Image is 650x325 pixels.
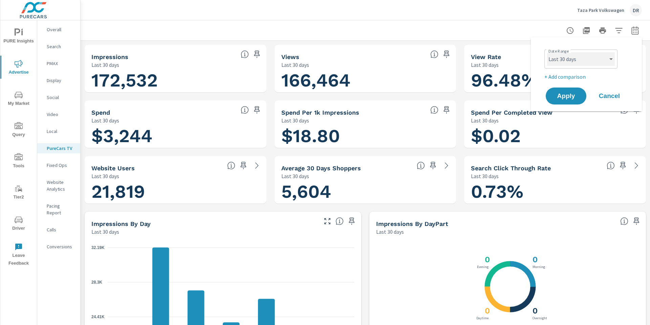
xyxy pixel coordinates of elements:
[471,69,639,92] h1: 96.48%
[37,126,80,136] div: Local
[631,160,642,171] a: See more details in report
[580,24,593,37] button: "Export Report to PDF"
[91,314,105,319] text: 24.41K
[37,177,80,194] div: Website Analytics
[631,216,642,227] span: Save this to your personalized report
[91,280,102,285] text: 28.3K
[37,242,80,252] div: Conversions
[47,111,75,118] p: Video
[471,116,499,125] p: Last 30 days
[322,216,333,227] button: Make Fullscreen
[37,58,80,69] div: PMAX
[546,88,586,104] button: Apply
[91,69,260,92] h1: 172,532
[281,172,309,180] p: Last 30 days
[630,4,642,16] div: DR
[252,49,262,60] span: Save this to your personalized report
[376,220,448,227] h5: Impressions by DayPart
[47,226,75,233] p: Calls
[47,145,75,152] p: PureCars TV
[476,265,490,269] p: Evening
[37,109,80,119] div: Video
[483,306,490,316] h3: 0
[2,91,35,108] span: My Market
[335,217,344,225] span: The number of impressions, broken down by the day of the week they occurred.
[2,122,35,139] span: Query
[47,60,75,67] p: PMAX
[281,69,450,92] h1: 166,464
[471,125,639,148] h1: $0.02
[471,53,501,60] h5: View Rate
[37,92,80,102] div: Social
[91,228,119,236] p: Last 30 days
[2,216,35,232] span: Driver
[281,165,361,172] h5: Average 30 Days Shoppers
[37,75,80,85] div: Display
[91,61,119,69] p: Last 30 days
[471,172,499,180] p: Last 30 days
[441,49,452,60] span: Save this to your personalized report
[252,104,262,115] span: Save this to your personalized report
[417,161,425,170] span: A rolling 30 day total of daily Shoppers on the dealership website, averaged over the selected da...
[475,317,490,320] p: Daytime
[37,24,80,35] div: Overall
[544,73,631,81] p: + Add comparison
[430,50,438,58] span: Number of times your connected TV ad was viewed completely by a user. [Source: This data is provi...
[91,53,128,60] h5: Impressions
[37,160,80,170] div: Fixed Ops
[428,160,438,171] span: Save this to your personalized report
[91,116,119,125] p: Last 30 days
[483,255,490,264] h3: 0
[441,104,452,115] span: Save this to your personalized report
[0,20,37,270] div: nav menu
[531,306,538,316] h3: 0
[596,24,609,37] button: Print Report
[47,26,75,33] p: Overall
[238,160,249,171] span: Save this to your personalized report
[91,245,105,250] text: 32.19K
[281,116,309,125] p: Last 30 days
[252,160,262,171] a: See more details in report
[241,50,249,58] span: Number of times your connected TV ad was presented to a user. [Source: This data is provided by t...
[91,109,110,116] h5: Spend
[241,106,249,114] span: Cost of your connected TV ad campaigns. [Source: This data is provided by the video advertising p...
[281,53,299,60] h5: Views
[596,93,623,99] span: Cancel
[47,243,75,250] p: Conversions
[471,61,499,69] p: Last 30 days
[471,109,552,116] h5: Spend Per Completed View
[47,94,75,101] p: Social
[376,228,404,236] p: Last 30 days
[281,61,309,69] p: Last 30 days
[91,220,151,227] h5: Impressions by Day
[37,225,80,235] div: Calls
[281,109,359,116] h5: Spend Per 1k Impressions
[47,77,75,84] p: Display
[531,255,538,264] h3: 0
[37,41,80,52] div: Search
[281,125,450,148] h1: $18.80
[607,161,615,170] span: Percentage of users who viewed your campaigns who clicked through to your website. For example, i...
[531,317,548,320] p: Overnight
[620,217,628,225] span: Only DoubleClick Video impressions can be broken down by time of day.
[552,93,580,99] span: Apply
[227,161,235,170] span: Unique website visitors over the selected time period. [Source: Website Analytics]
[91,172,119,180] p: Last 30 days
[37,201,80,218] div: Pacing Report
[531,265,546,269] p: Morning
[2,153,35,170] span: Tools
[346,216,357,227] span: Save this to your personalized report
[577,7,624,13] p: Taza Park Volkswagen
[47,128,75,135] p: Local
[2,60,35,76] span: Advertise
[2,243,35,267] span: Leave Feedback
[589,88,630,104] button: Cancel
[441,160,452,171] a: See more details in report
[91,125,260,148] h1: $3,244
[37,143,80,153] div: PureCars TV
[2,28,35,45] span: PURE Insights
[47,162,75,169] p: Fixed Ops
[617,160,628,171] span: Save this to your personalized report
[47,43,75,50] p: Search
[91,180,260,203] h1: 21,819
